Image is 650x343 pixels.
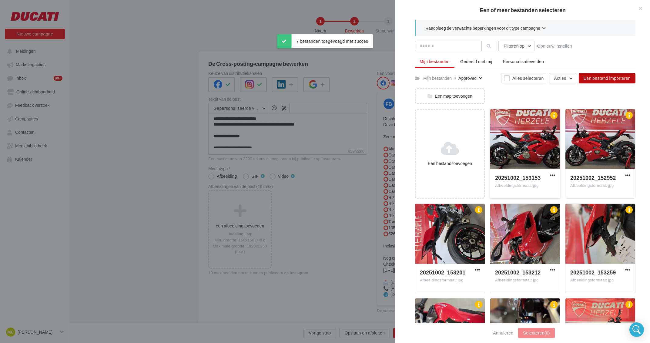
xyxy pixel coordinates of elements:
button: Acties [549,73,576,83]
button: Selecteren(0) [518,328,555,338]
div: Afbeeldingsformaat: jpg [420,277,480,283]
div: Open Intercom Messenger [629,322,644,337]
button: Filteren op [498,41,534,51]
div: Afbeeldingsformaat: jpg [495,277,555,283]
span: Een bestand importeren [584,76,631,81]
span: Acties [554,76,566,81]
div: Afbeeldingsformaat: jpg [495,183,555,188]
span: 20251002_153212 [495,269,541,276]
div: Een map toevoegen [416,93,484,99]
button: Alles selecteren [501,73,547,83]
span: 20251002_153201 [420,269,465,276]
div: Afbeeldingsformaat: jpg [570,277,630,283]
div: 7 bestanden toegevoegd met succes [277,34,373,48]
button: Raadpleeg de verwachte beperkingen voor dit type campagne [425,25,546,32]
span: 20251002_153259 [570,269,616,276]
button: Annuleren [491,329,516,337]
div: Afbeeldingsformaat: jpg [570,183,630,188]
div: Approved [458,75,477,81]
span: 20251002_153153 [495,174,541,181]
div: Een bestand toevoegen [418,160,482,166]
button: Een bestand importeren [579,73,635,83]
span: Mijn bestanden [420,59,450,64]
span: Personalisatievelden [503,59,544,64]
div: Mijn bestanden [423,75,452,81]
h2: Een of meer bestanden selecteren [405,7,640,13]
span: Raadpleeg de verwachte beperkingen voor dit type campagne [425,25,540,31]
span: 20251002_152952 [570,174,616,181]
span: (0) [544,330,550,335]
button: Opnieuw instellen [534,42,575,50]
span: Gedeeld met mij [460,59,492,64]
